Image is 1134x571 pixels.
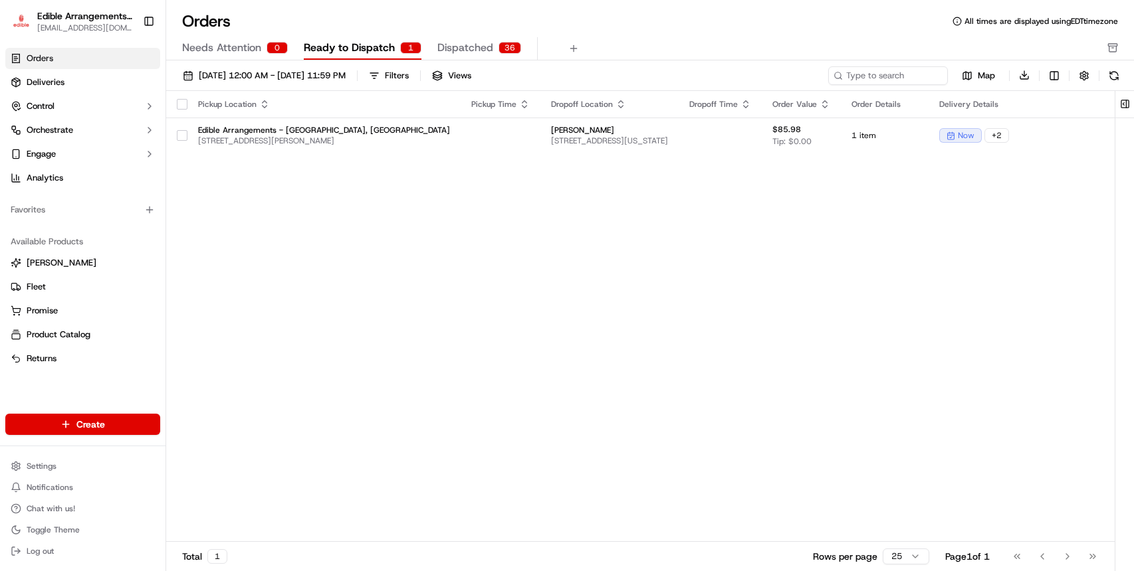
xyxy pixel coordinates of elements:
[5,324,160,345] button: Product Catalog
[5,199,160,220] div: Favorites
[813,550,877,563] p: Rows per page
[772,124,801,135] span: $85.98
[772,136,812,147] span: Tip: $0.00
[5,231,160,252] div: Available Products
[27,461,57,471] span: Settings
[182,40,261,56] span: Needs Attention
[828,66,948,85] input: Type to search
[198,99,450,110] div: Pickup Location
[5,521,160,539] button: Toggle Theme
[11,281,155,293] a: Fleet
[851,130,918,141] span: 1 item
[11,353,155,365] a: Returns
[11,257,155,269] a: [PERSON_NAME]
[27,305,58,317] span: Promise
[177,66,352,85] button: [DATE] 12:00 AM - [DATE] 11:59 PM
[984,128,1009,143] div: + 2
[182,11,231,32] h1: Orders
[551,99,668,110] div: Dropoff Location
[945,550,990,563] div: Page 1 of 1
[471,99,530,110] div: Pickup Time
[551,125,668,135] span: [PERSON_NAME]
[27,482,73,493] span: Notifications
[27,546,54,556] span: Log out
[5,167,160,189] a: Analytics
[5,48,160,69] a: Orders
[385,70,409,82] div: Filters
[37,23,132,33] button: [EMAIL_ADDRESS][DOMAIN_NAME]
[11,12,32,31] img: Edible Arrangements - Murrysville, PA
[1105,66,1123,85] button: Refresh
[5,5,138,37] button: Edible Arrangements - Murrysville, PAEdible Arrangements - [GEOGRAPHIC_DATA], [GEOGRAPHIC_DATA][E...
[182,549,227,564] div: Total
[437,40,493,56] span: Dispatched
[426,66,477,85] button: Views
[76,418,105,431] span: Create
[5,478,160,497] button: Notifications
[27,148,56,160] span: Engage
[5,252,160,274] button: [PERSON_NAME]
[5,542,160,560] button: Log out
[207,549,227,564] div: 1
[5,300,160,321] button: Promise
[11,305,155,317] a: Promise
[5,414,160,435] button: Create
[11,329,155,341] a: Product Catalog
[551,135,668,146] span: [STREET_ADDRESS][US_STATE]
[37,9,132,23] button: Edible Arrangements - [GEOGRAPHIC_DATA], [GEOGRAPHIC_DATA]
[5,499,160,518] button: Chat with us!
[27,52,53,64] span: Orders
[27,525,80,535] span: Toggle Theme
[27,257,96,269] span: [PERSON_NAME]
[939,99,1099,110] div: Delivery Details
[199,70,346,82] span: [DATE] 12:00 AM - [DATE] 11:59 PM
[400,42,421,54] div: 1
[958,130,974,141] span: now
[851,99,918,110] div: Order Details
[267,42,288,54] div: 0
[5,348,160,369] button: Returns
[27,124,73,136] span: Orchestrate
[5,457,160,475] button: Settings
[772,99,830,110] div: Order Value
[27,76,64,88] span: Deliveries
[304,40,395,56] span: Ready to Dispatch
[5,96,160,117] button: Control
[5,276,160,297] button: Fleet
[27,172,63,184] span: Analytics
[499,42,521,54] div: 36
[978,70,995,82] span: Map
[27,353,57,365] span: Returns
[5,143,160,165] button: Engage
[198,135,450,146] span: [STREET_ADDRESS][PERSON_NAME]
[953,68,1004,84] button: Map
[448,70,471,82] span: Views
[689,99,751,110] div: Dropoff Time
[363,66,415,85] button: Filters
[27,281,46,293] span: Fleet
[964,16,1118,27] span: All times are displayed using EDT timezone
[5,72,160,93] a: Deliveries
[27,329,90,341] span: Product Catalog
[27,503,75,514] span: Chat with us!
[27,100,55,112] span: Control
[198,125,450,135] span: Edible Arrangements - [GEOGRAPHIC_DATA], [GEOGRAPHIC_DATA]
[5,120,160,141] button: Orchestrate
